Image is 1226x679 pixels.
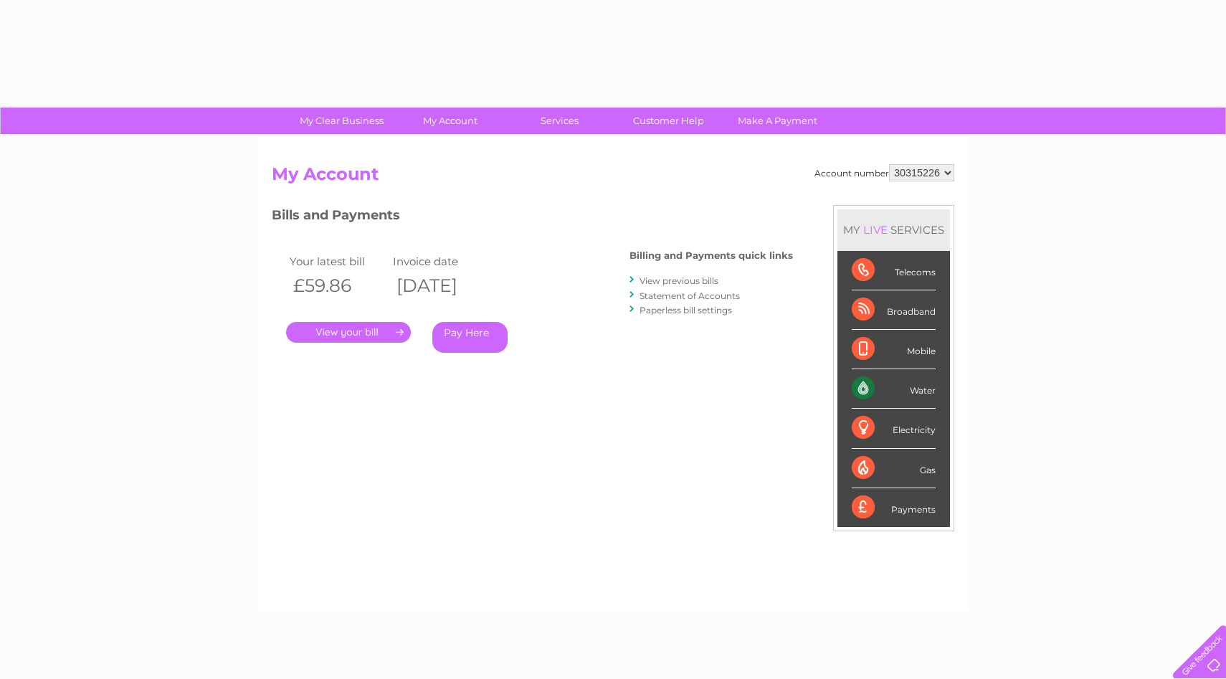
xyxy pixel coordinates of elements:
[389,271,493,300] th: [DATE]
[837,209,950,250] div: MY SERVICES
[852,290,936,330] div: Broadband
[814,164,954,181] div: Account number
[718,108,837,134] a: Make A Payment
[852,330,936,369] div: Mobile
[852,251,936,290] div: Telecoms
[640,290,740,301] a: Statement of Accounts
[640,305,732,315] a: Paperless bill settings
[852,488,936,527] div: Payments
[272,164,954,191] h2: My Account
[852,449,936,488] div: Gas
[609,108,728,134] a: Customer Help
[432,322,508,353] a: Pay Here
[860,223,890,237] div: LIVE
[282,108,401,134] a: My Clear Business
[629,250,793,261] h4: Billing and Payments quick links
[500,108,619,134] a: Services
[286,252,389,271] td: Your latest bill
[272,205,793,230] h3: Bills and Payments
[286,322,411,343] a: .
[391,108,510,134] a: My Account
[389,252,493,271] td: Invoice date
[640,275,718,286] a: View previous bills
[286,271,389,300] th: £59.86
[852,409,936,448] div: Electricity
[852,369,936,409] div: Water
